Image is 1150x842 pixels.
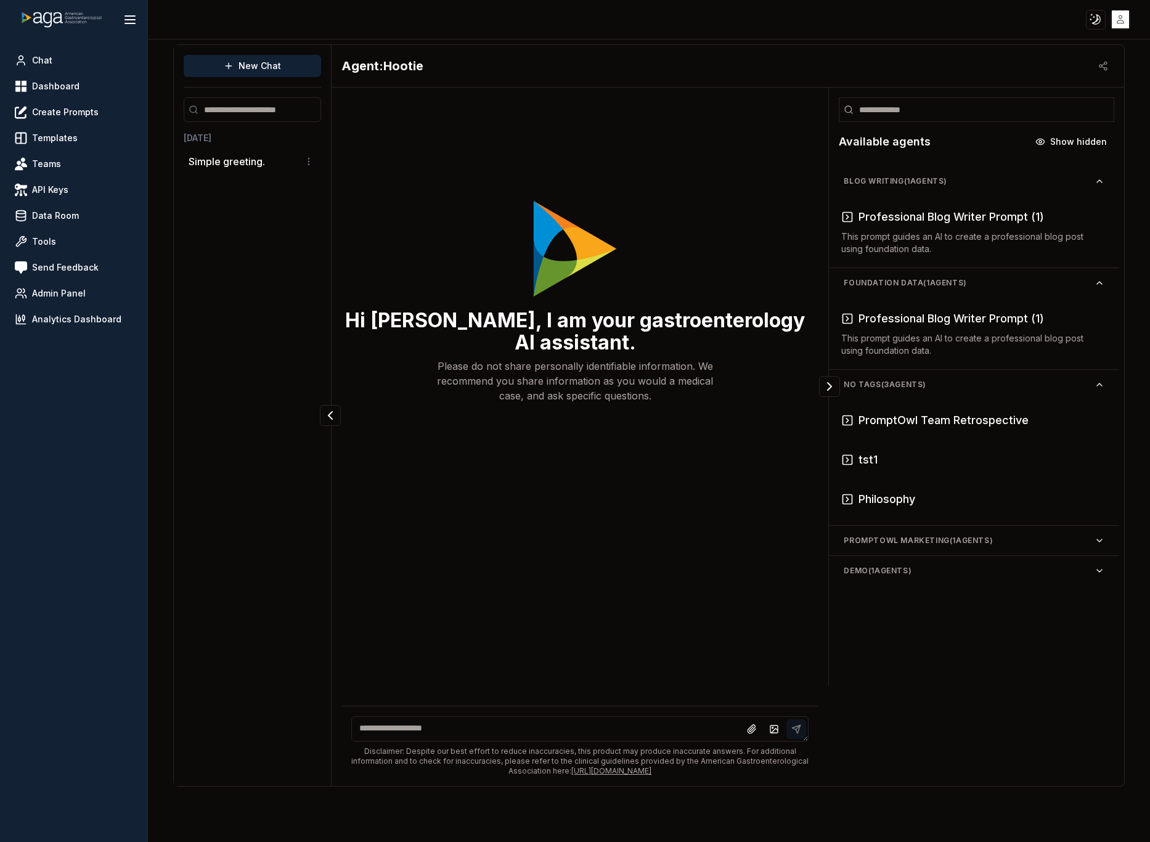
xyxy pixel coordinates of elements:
[1028,132,1114,152] button: Show hidden
[10,256,137,279] a: Send Feedback
[834,375,1114,394] button: No Tags(3agents)
[32,158,61,170] span: Teams
[858,491,915,508] h3: Philosophy
[529,198,621,300] img: Welcome Owl
[834,171,1114,191] button: blog writing(1agents)
[858,310,1044,327] h3: Professional Blog Writer Prompt (1)
[858,451,878,468] h3: tst1
[841,231,1107,255] p: This prompt guides an AI to create a professional blog post using foundation data.
[844,278,1095,288] span: foundation data ( 1 agents)
[819,376,840,397] button: Collapse panel
[320,405,341,426] button: Collapse panel
[189,154,265,169] p: Simple greeting.
[32,261,99,274] span: Send Feedback
[1050,136,1107,148] span: Show hidden
[10,75,137,97] a: Dashboard
[844,380,1095,390] span: No Tags ( 3 agents)
[834,561,1114,581] button: Demo(1agents)
[184,55,321,77] button: New Chat
[10,127,137,149] a: Templates
[10,282,137,305] a: Admin Panel
[10,153,137,175] a: Teams
[10,179,137,201] a: API Keys
[351,746,809,776] div: Disclaimer: Despite our best effort to reduce inaccuracies, this product may produce inaccurate a...
[839,133,931,150] h2: Available agents
[10,231,137,253] a: Tools
[15,261,27,274] img: feedback
[834,531,1114,550] button: PromptOwl Marketing(1agents)
[10,308,137,330] a: Analytics Dashboard
[32,54,52,67] span: Chat
[844,176,1095,186] span: blog writing ( 1 agents)
[301,154,316,169] button: Conversation options
[844,536,1095,546] span: PromptOwl Marketing ( 1 agents)
[1112,10,1130,28] img: placeholder-user.jpg
[858,208,1044,226] h3: Professional Blog Writer Prompt (1)
[10,205,137,227] a: Data Room
[184,132,321,144] h3: [DATE]
[571,766,651,775] a: [URL][DOMAIN_NAME]
[32,80,80,92] span: Dashboard
[32,287,86,300] span: Admin Panel
[32,132,78,144] span: Templates
[32,184,68,196] span: API Keys
[437,359,713,403] p: Please do not share personally identifiable information. We recommend you share information as yo...
[858,412,1029,429] h3: PromptOwl Team Retrospective
[32,313,121,325] span: Analytics Dashboard
[32,106,99,118] span: Create Prompts
[341,309,809,354] h3: Hi [PERSON_NAME], I am your gastroenterology AI assistant.
[32,210,79,222] span: Data Room
[844,566,1095,576] span: Demo ( 1 agents)
[841,332,1107,357] p: This prompt guides an AI to create a professional blog post using foundation data.
[341,57,423,75] h2: Hootie
[834,273,1114,293] button: foundation data(1agents)
[32,235,56,248] span: Tools
[10,101,137,123] a: Create Prompts
[10,49,137,72] a: Chat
